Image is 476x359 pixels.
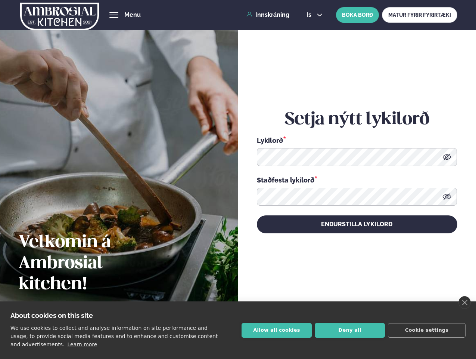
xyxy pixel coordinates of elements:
a: close [458,296,471,309]
p: We use cookies to collect and analyse information on site performance and usage, to provide socia... [10,325,218,347]
button: Allow all cookies [242,323,312,338]
img: logo [20,1,99,32]
strong: About cookies on this site [10,312,93,319]
button: Endurstilla lykilorð [257,215,457,233]
a: Learn more [68,341,97,347]
button: Deny all [315,323,385,338]
button: hamburger [109,10,118,19]
div: Staðfesta lykilorð [257,175,457,185]
h2: Velkomin á Ambrosial kitchen! [19,232,174,295]
button: BÓKA BORÐ [336,7,379,23]
button: Cookie settings [388,323,466,338]
span: is [307,12,314,18]
div: Lykilorð [257,135,457,145]
a: MATUR FYRIR FYRIRTÆKI [382,7,457,23]
a: Innskráning [246,12,289,18]
button: is [301,12,329,18]
h2: Setja nýtt lykilorð [257,109,457,130]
